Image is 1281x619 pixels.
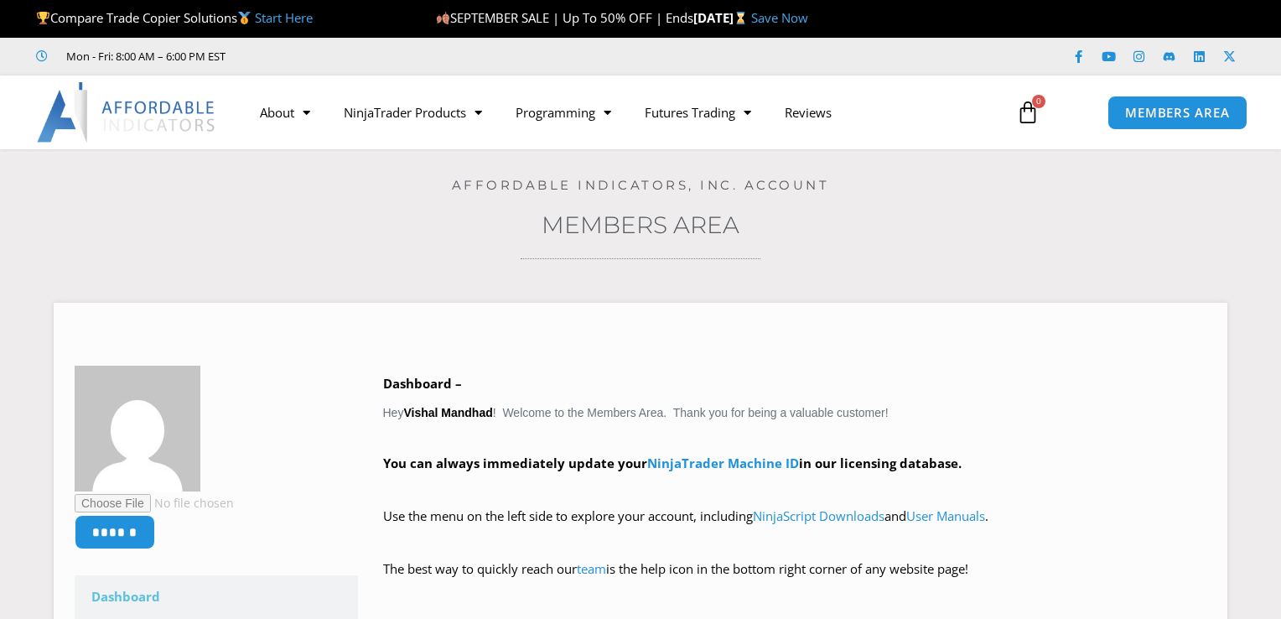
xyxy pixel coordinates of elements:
[768,93,848,132] a: Reviews
[542,211,739,239] a: Members Area
[1125,107,1230,119] span: MEMBERS AREA
[383,372,1207,605] div: Hey ! Welcome to the Members Area. Thank you for being a valuable customer!
[36,9,313,26] span: Compare Trade Copier Solutions
[577,560,606,577] a: team
[436,9,693,26] span: SEPTEMBER SALE | Up To 50% OFF | Ends
[906,507,985,524] a: User Manuals
[751,9,808,26] a: Save Now
[991,88,1065,137] a: 0
[383,375,462,392] b: Dashboard –
[1032,95,1045,108] span: 0
[437,12,449,24] img: 🍂
[753,507,884,524] a: NinjaScript Downloads
[327,93,499,132] a: NinjaTrader Products
[238,12,251,24] img: 🥇
[249,48,500,65] iframe: Customer reviews powered by Trustpilot
[62,46,226,66] span: Mon - Fri: 8:00 AM – 6:00 PM EST
[1107,96,1247,130] a: MEMBERS AREA
[75,366,200,492] img: 42da1c25e289628942316393f8c7828881dcbac69e4563c124c9527a34450228
[255,9,313,26] a: Start Here
[403,406,492,419] strong: Vishal Mandhad
[383,505,1207,552] p: Use the menu on the left side to explore your account, including and .
[628,93,768,132] a: Futures Trading
[499,93,628,132] a: Programming
[693,9,751,26] strong: [DATE]
[37,82,217,143] img: LogoAI | Affordable Indicators – NinjaTrader
[75,575,358,619] a: Dashboard
[734,12,747,24] img: ⌛
[243,93,999,132] nav: Menu
[452,177,830,193] a: Affordable Indicators, Inc. Account
[383,558,1207,605] p: The best way to quickly reach our is the help icon in the bottom right corner of any website page!
[383,455,962,471] strong: You can always immediately update your in our licensing database.
[37,12,49,24] img: 🏆
[243,93,327,132] a: About
[647,455,799,471] a: NinjaTrader Machine ID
